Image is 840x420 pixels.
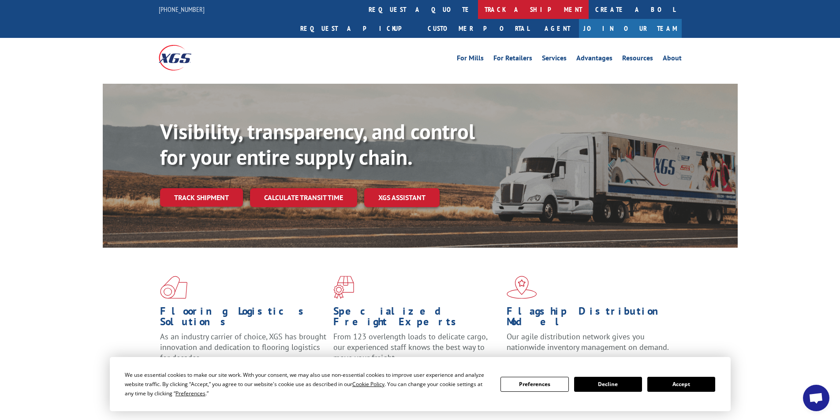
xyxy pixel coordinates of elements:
[579,19,682,38] a: Join Our Team
[352,380,385,388] span: Cookie Policy
[250,188,357,207] a: Calculate transit time
[457,55,484,64] a: For Mills
[507,276,537,299] img: xgs-icon-flagship-distribution-model-red
[333,306,500,331] h1: Specialized Freight Experts
[159,5,205,14] a: [PHONE_NUMBER]
[110,357,731,411] div: Cookie Consent Prompt
[160,188,243,207] a: Track shipment
[622,55,653,64] a: Resources
[663,55,682,64] a: About
[507,331,669,352] span: Our agile distribution network gives you nationwide inventory management on demand.
[576,55,612,64] a: Advantages
[536,19,579,38] a: Agent
[125,370,490,398] div: We use essential cookies to make our site work. With your consent, we may also use non-essential ...
[160,331,326,363] span: As an industry carrier of choice, XGS has brought innovation and dedication to flooring logistics...
[175,390,205,397] span: Preferences
[333,276,354,299] img: xgs-icon-focused-on-flooring-red
[507,306,673,331] h1: Flagship Distribution Model
[160,306,327,331] h1: Flooring Logistics Solutions
[542,55,567,64] a: Services
[364,188,440,207] a: XGS ASSISTANT
[493,55,532,64] a: For Retailers
[160,118,475,171] b: Visibility, transparency, and control for your entire supply chain.
[574,377,642,392] button: Decline
[500,377,568,392] button: Preferences
[421,19,536,38] a: Customer Portal
[333,331,500,371] p: From 123 overlength loads to delicate cargo, our experienced staff knows the best way to move you...
[294,19,421,38] a: Request a pickup
[160,276,187,299] img: xgs-icon-total-supply-chain-intelligence-red
[803,385,829,411] div: Open chat
[647,377,715,392] button: Accept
